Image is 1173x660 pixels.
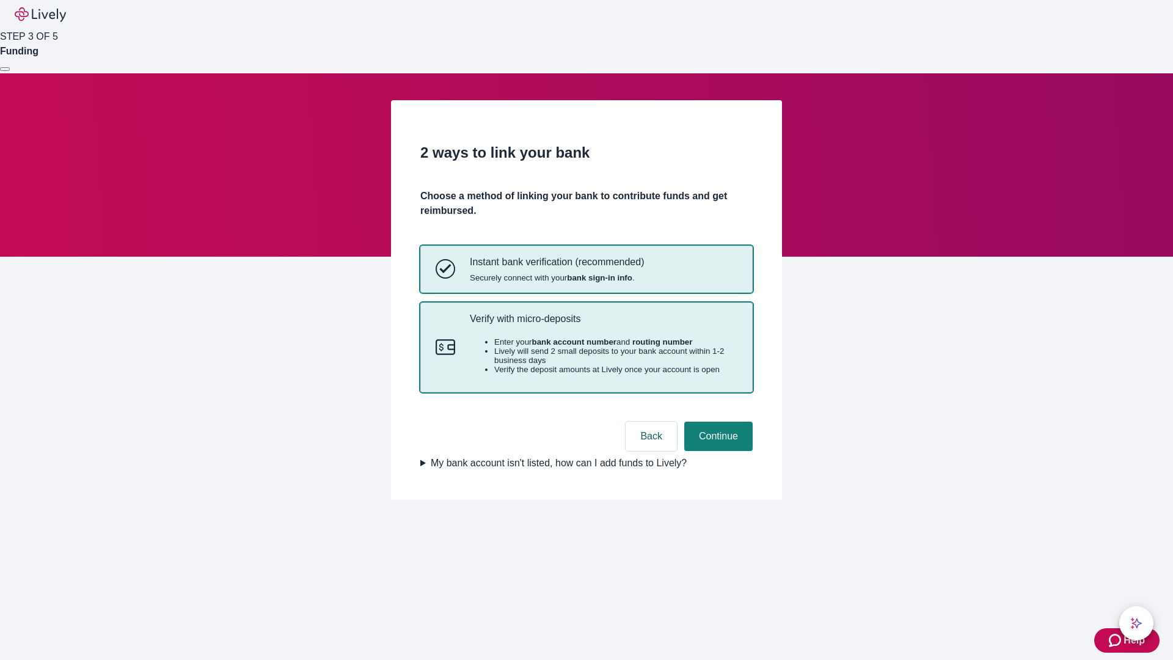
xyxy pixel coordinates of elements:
[1119,606,1153,640] button: chat
[470,313,737,324] p: Verify with micro-deposits
[494,365,737,374] li: Verify the deposit amounts at Lively once your account is open
[420,456,753,471] summary: My bank account isn't listed, how can I add funds to Lively?
[1124,633,1145,648] span: Help
[1109,633,1124,648] svg: Zendesk support icon
[494,346,737,365] li: Lively will send 2 small deposits to your bank account within 1-2 business days
[420,142,753,164] h2: 2 ways to link your bank
[470,273,644,282] span: Securely connect with your .
[626,422,677,451] button: Back
[436,259,455,279] svg: Instant bank verification
[532,337,617,346] strong: bank account number
[421,246,752,291] button: Instant bank verificationInstant bank verification (recommended)Securely connect with yourbank si...
[494,337,737,346] li: Enter your and
[420,189,753,218] h4: Choose a method of linking your bank to contribute funds and get reimbursed.
[1130,617,1142,629] svg: Lively AI Assistant
[567,273,632,282] strong: bank sign-in info
[684,422,753,451] button: Continue
[632,337,692,346] strong: routing number
[1094,628,1160,653] button: Zendesk support iconHelp
[436,337,455,357] svg: Micro-deposits
[15,7,66,22] img: Lively
[470,256,644,268] p: Instant bank verification (recommended)
[421,303,752,392] button: Micro-depositsVerify with micro-depositsEnter yourbank account numberand routing numberLively wil...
